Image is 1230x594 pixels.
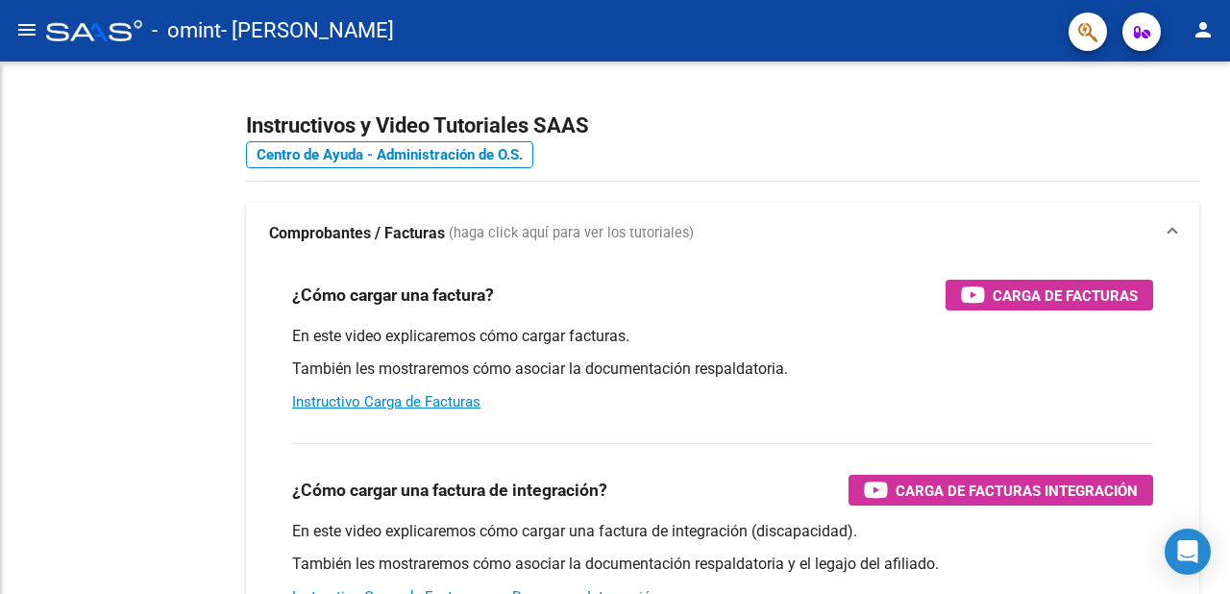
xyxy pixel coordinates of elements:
h3: ¿Cómo cargar una factura? [292,282,494,309]
div: Open Intercom Messenger [1165,529,1211,575]
span: Carga de Facturas [993,284,1138,308]
span: - omint [152,10,221,52]
span: Carga de Facturas Integración [896,479,1138,503]
mat-expansion-panel-header: Comprobantes / Facturas (haga click aquí para ver los tutoriales) [246,203,1199,264]
a: Instructivo Carga de Facturas [292,393,480,410]
strong: Comprobantes / Facturas [269,223,445,244]
a: Centro de Ayuda - Administración de O.S. [246,141,533,168]
p: En este video explicaremos cómo cargar una factura de integración (discapacidad). [292,521,1153,542]
h2: Instructivos y Video Tutoriales SAAS [246,108,1199,144]
p: También les mostraremos cómo asociar la documentación respaldatoria. [292,359,1153,380]
span: - [PERSON_NAME] [221,10,394,52]
mat-icon: person [1192,18,1215,41]
p: En este video explicaremos cómo cargar facturas. [292,326,1153,347]
button: Carga de Facturas [946,280,1153,310]
h3: ¿Cómo cargar una factura de integración? [292,477,607,504]
p: También les mostraremos cómo asociar la documentación respaldatoria y el legajo del afiliado. [292,554,1153,575]
mat-icon: menu [15,18,38,41]
button: Carga de Facturas Integración [849,475,1153,506]
span: (haga click aquí para ver los tutoriales) [449,223,694,244]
